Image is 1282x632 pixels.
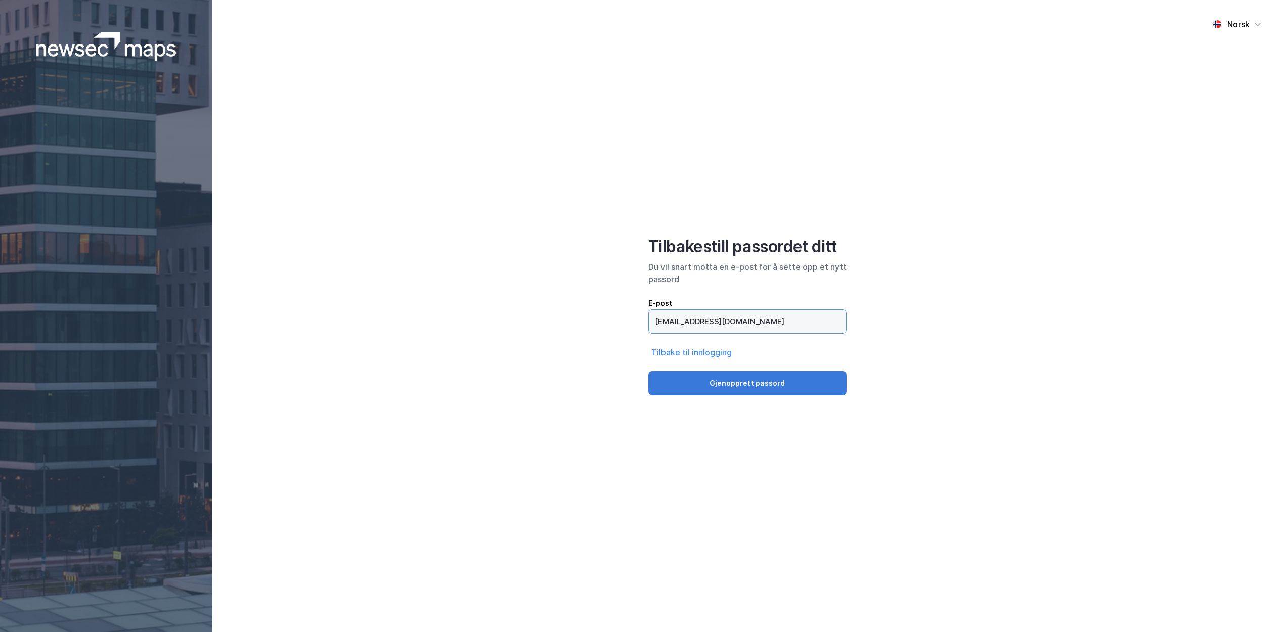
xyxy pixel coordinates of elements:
div: E-post [648,297,847,309]
div: Tilbakestill passordet ditt [648,237,847,257]
button: Gjenopprett passord [648,371,847,395]
div: Du vil snart motta en e-post for å sette opp et nytt passord [648,261,847,285]
img: logoWhite.bf58a803f64e89776f2b079ca2356427.svg [36,32,176,61]
div: Norsk [1227,18,1250,30]
button: Tilbake til innlogging [648,346,735,359]
iframe: Chat Widget [1231,583,1282,632]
